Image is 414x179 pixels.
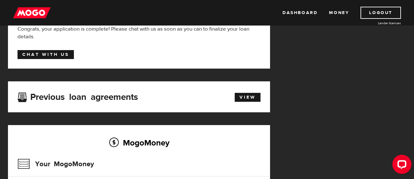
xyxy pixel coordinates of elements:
a: Logout [360,7,401,19]
a: Dashboard [282,7,318,19]
h2: MogoMoney [18,136,261,149]
img: mogo_logo-11ee424be714fa7cbb0f0f49df9e16ec.png [13,7,51,19]
a: View [235,93,261,102]
h3: Previous loan agreements [18,92,138,100]
a: Chat with us [18,50,74,59]
h3: Your MogoMoney [18,156,94,172]
a: Lender licences [353,21,401,26]
a: Money [329,7,349,19]
div: Congrats, your application is complete! Please chat with us as soon as you can to finalize your l... [18,25,261,41]
iframe: LiveChat chat widget [387,152,414,179]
